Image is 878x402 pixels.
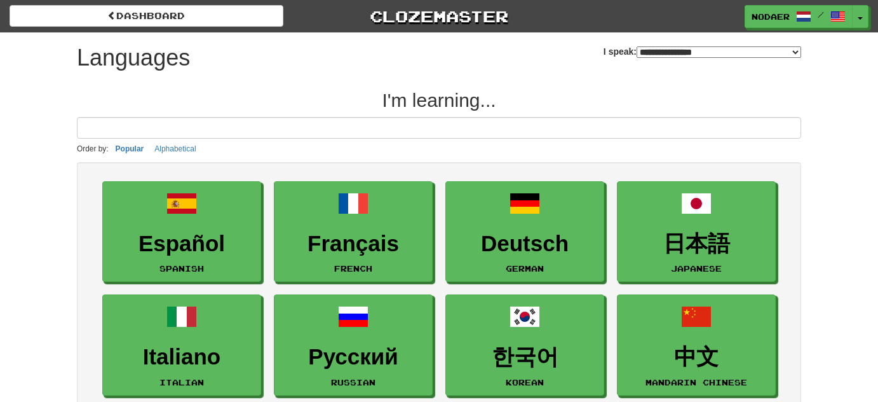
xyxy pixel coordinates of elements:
small: Japanese [671,264,722,273]
small: Korean [506,378,544,387]
select: I speak: [637,46,801,58]
label: I speak: [604,45,801,58]
small: German [506,264,544,273]
a: dashboard [10,5,283,27]
a: 中文Mandarin Chinese [617,295,776,396]
h3: Français [281,232,426,256]
h2: I'm learning... [77,90,801,111]
h3: 中文 [624,345,769,370]
h3: 한국어 [452,345,597,370]
h3: 日本語 [624,232,769,256]
small: French [334,264,372,273]
a: DeutschGerman [445,181,604,282]
small: Russian [331,378,375,387]
h1: Languages [77,45,190,71]
a: 한국어Korean [445,295,604,396]
a: FrançaisFrench [274,181,433,282]
h3: Italiano [109,345,254,370]
small: Mandarin Chinese [645,378,747,387]
h3: Deutsch [452,232,597,256]
small: Spanish [159,264,204,273]
button: Popular [112,142,148,156]
a: EspañolSpanish [102,181,261,282]
a: ItalianoItalian [102,295,261,396]
h3: Español [109,232,254,256]
a: РусскийRussian [274,295,433,396]
a: 日本語Japanese [617,181,776,282]
h3: Русский [281,345,426,370]
small: Italian [159,378,204,387]
span: nodaer [752,11,790,22]
small: Order by: [77,144,109,153]
button: Alphabetical [151,142,199,156]
span: / [818,10,824,19]
a: Clozemaster [302,5,576,27]
a: nodaer / [745,5,853,28]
